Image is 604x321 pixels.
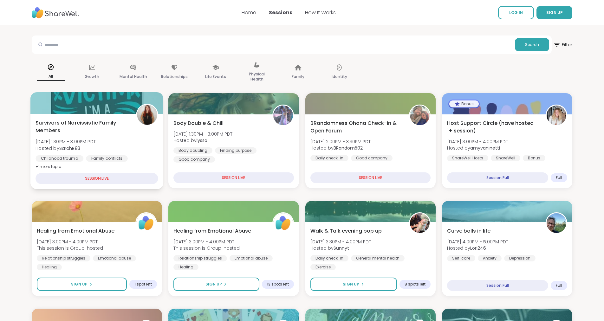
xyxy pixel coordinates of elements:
[449,100,479,107] div: Bonus
[242,9,256,16] a: Home
[37,239,103,245] span: [DATE] 3:00PM - 4:00PM PDT
[36,138,96,145] span: [DATE] 1:30PM - 3:00PM PDT
[310,172,431,183] div: SESSION LIVE
[37,227,114,235] span: Healing from Emotional Abuse
[405,282,425,287] span: 8 spots left
[267,282,289,287] span: 13 spots left
[310,278,397,291] button: Sign Up
[137,105,157,125] img: SarahR83
[173,131,232,137] span: [DATE] 1:30PM - 3:00PM PDT
[59,145,80,151] b: SarahR83
[491,155,520,161] div: ShareWell
[37,255,90,261] div: Relationship struggles
[509,10,523,15] span: LOG IN
[269,9,292,16] a: Sessions
[93,255,136,261] div: Emotional abuse
[447,119,539,135] span: Host Support Circle (have hosted 1+ session)
[447,172,548,183] div: Session Full
[310,264,336,270] div: Exercise
[37,245,103,251] span: This session is Group-hosted
[553,37,572,52] span: Filter
[351,155,393,161] div: Good company
[161,73,188,80] p: Relationships
[523,155,545,161] div: Bonus
[310,255,348,261] div: Daily check-in
[515,38,549,51] button: Search
[134,282,152,287] span: 1 spot left
[351,255,405,261] div: General mental health
[310,245,371,251] span: Hosted by
[173,172,294,183] div: SESSION LIVE
[136,213,156,233] img: ShareWell
[36,145,96,151] span: Hosted by
[230,255,273,261] div: Emotional abuse
[553,35,572,54] button: Filter
[470,145,500,151] b: amyvaninetti
[37,264,62,270] div: Healing
[173,156,215,163] div: Good company
[36,155,83,162] div: Childhood trauma
[197,137,207,144] b: lyssa
[173,147,212,154] div: Body doubling
[343,281,359,287] span: Sign Up
[310,155,348,161] div: Daily check-in
[547,213,566,233] img: Lori246
[556,283,562,288] span: Full
[504,255,536,261] div: Depression
[305,9,336,16] a: How It Works
[32,4,79,22] img: ShareWell Nav Logo
[36,173,158,184] div: SESSION LIVE
[547,106,566,125] img: amyvaninetti
[478,255,502,261] div: Anxiety
[470,245,486,251] b: Lori246
[332,73,347,80] p: Identity
[36,119,129,135] span: Survivors of Narcissistic Family Members
[85,73,99,80] p: Growth
[120,73,147,80] p: Mental Health
[310,227,382,235] span: Walk & Talk evening pop up
[498,6,534,19] a: LOG IN
[173,278,259,291] button: Sign Up
[215,147,257,154] div: Finding purpose
[310,239,371,245] span: [DATE] 3:30PM - 4:00PM PDT
[243,70,271,83] p: Physical Health
[173,137,232,144] span: Hosted by
[173,245,240,251] span: This session is Group-hosted
[546,10,563,15] span: SIGN UP
[310,138,371,145] span: [DATE] 2:00PM - 3:30PM PDT
[310,119,402,135] span: BRandomness Ohana Check-in & Open Forum
[447,245,508,251] span: Hosted by
[334,245,349,251] b: Sunnyt
[86,155,128,162] div: Family conflicts
[205,281,222,287] span: Sign Up
[205,73,226,80] p: Life Events
[273,213,293,233] img: ShareWell
[556,175,562,180] span: Full
[447,280,548,291] div: Session Full
[447,227,490,235] span: Curve balls in life
[37,73,65,81] p: All
[410,213,430,233] img: Sunnyt
[173,119,224,127] span: Body Double & Chill
[173,264,198,270] div: Healing
[273,106,293,125] img: lyssa
[525,42,539,48] span: Search
[173,255,227,261] div: Relationship struggles
[173,239,240,245] span: [DATE] 3:00PM - 4:00PM PDT
[310,145,371,151] span: Hosted by
[447,239,508,245] span: [DATE] 4:00PM - 5:00PM PDT
[536,6,572,19] button: SIGN UP
[447,155,488,161] div: ShareWell Hosts
[410,106,430,125] img: BRandom502
[71,281,88,287] span: Sign Up
[173,227,251,235] span: Healing from Emotional Abuse
[447,255,475,261] div: Self-care
[334,145,363,151] b: BRandom502
[447,138,508,145] span: [DATE] 3:00PM - 4:00PM PDT
[447,145,508,151] span: Hosted by
[292,73,304,80] p: Family
[37,278,127,291] button: Sign Up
